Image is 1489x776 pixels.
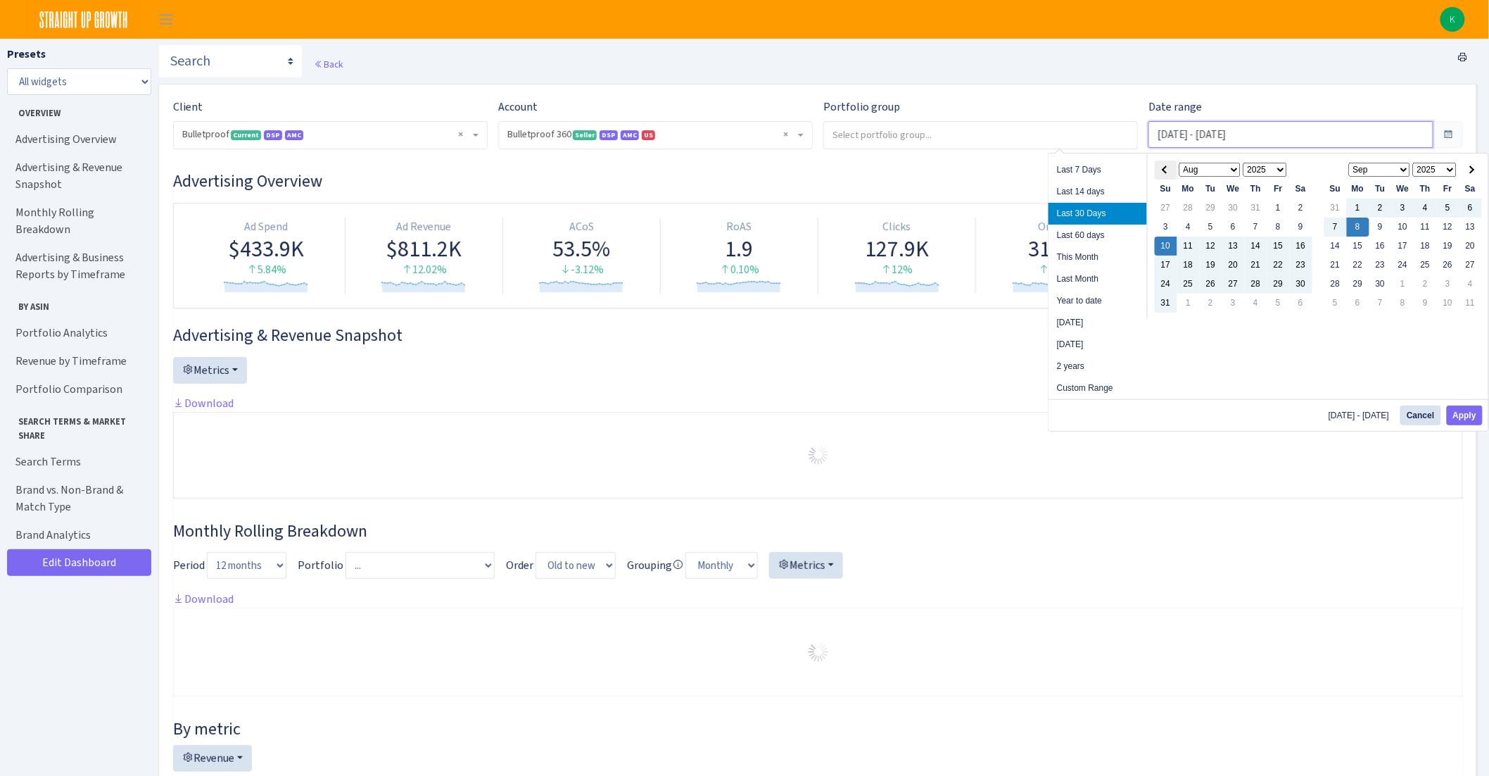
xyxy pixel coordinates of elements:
[1414,218,1437,237] td: 11
[1245,256,1267,275] td: 21
[7,199,148,244] a: Monthly Rolling Breakdown
[7,549,151,576] a: Edit Dashboard
[627,557,683,574] label: Grouping
[1155,199,1177,218] td: 27
[173,719,1463,739] h4: By metric
[1324,294,1347,313] td: 5
[1048,181,1147,203] li: Last 14 days
[1437,199,1459,218] td: 5
[1048,268,1147,290] li: Last Month
[642,130,655,140] span: US
[824,235,970,262] div: 127.9K
[7,46,46,63] label: Presets
[1369,256,1392,275] td: 23
[173,745,252,772] button: Revenue
[1414,180,1437,199] th: Th
[1440,7,1465,32] img: Kenzie Smith
[1290,237,1312,256] td: 16
[573,130,597,140] span: Seller
[173,592,234,606] a: Download
[982,219,1127,235] div: Orders
[1437,294,1459,313] td: 10
[1048,377,1147,399] li: Custom Range
[1222,199,1245,218] td: 30
[1245,294,1267,313] td: 4
[1290,218,1312,237] td: 9
[823,99,900,115] label: Portfolio group
[1200,237,1222,256] td: 12
[1148,99,1202,115] label: Date range
[1267,237,1290,256] td: 15
[1155,218,1177,237] td: 3
[1369,180,1392,199] th: Tu
[1200,294,1222,313] td: 2
[1155,237,1177,256] td: 10
[824,219,970,235] div: Clicks
[1369,275,1392,294] td: 30
[1267,256,1290,275] td: 22
[1048,334,1147,356] li: [DATE]
[1048,312,1147,334] li: [DATE]
[1222,256,1245,275] td: 20
[1290,256,1312,275] td: 23
[498,99,538,115] label: Account
[1347,294,1369,313] td: 6
[1267,199,1290,218] td: 1
[1222,180,1245,199] th: We
[1048,159,1147,181] li: Last 7 Days
[194,219,339,235] div: Ad Spend
[7,244,148,289] a: Advertising & Business Reports by Timeframe
[1222,237,1245,256] td: 13
[807,641,830,663] img: Preloader
[1392,256,1414,275] td: 24
[1200,275,1222,294] td: 26
[1329,411,1395,420] span: [DATE] - [DATE]
[173,99,203,115] label: Client
[7,476,148,521] a: Brand vs. Non-Brand & Match Type
[1200,218,1222,237] td: 5
[1437,180,1459,199] th: Fr
[1459,294,1482,313] td: 11
[1048,225,1147,246] li: Last 60 days
[1177,256,1200,275] td: 18
[1392,199,1414,218] td: 3
[173,557,205,574] label: Period
[1245,180,1267,199] th: Th
[1414,256,1437,275] td: 25
[1324,218,1347,237] td: 7
[1369,218,1392,237] td: 9
[1437,275,1459,294] td: 3
[314,58,343,70] a: Back
[1290,199,1312,218] td: 2
[666,235,812,262] div: 1.9
[231,130,261,140] span: Current
[1245,218,1267,237] td: 7
[1245,237,1267,256] td: 14
[1048,203,1147,225] li: Last 30 Days
[1414,237,1437,256] td: 18
[1155,180,1177,199] th: Su
[1324,180,1347,199] th: Su
[666,219,812,235] div: RoAS
[1347,199,1369,218] td: 1
[1048,246,1147,268] li: This Month
[7,347,148,375] a: Revenue by Timeframe
[1267,218,1290,237] td: 8
[1324,275,1347,294] td: 28
[1200,180,1222,199] th: Tu
[1267,294,1290,313] td: 5
[783,127,788,142] span: Remove all items
[173,396,234,411] a: Download
[194,235,339,262] div: $433.9K
[1245,275,1267,294] td: 28
[499,122,812,149] span: Bulletproof 360 <span class="badge badge-success">Seller</span><span class="badge badge-primary">...
[1290,275,1312,294] td: 30
[1459,237,1482,256] td: 20
[509,219,654,235] div: ACoS
[1200,199,1222,218] td: 29
[7,125,148,154] a: Advertising Overview
[458,127,463,142] span: Remove all items
[1200,256,1222,275] td: 19
[1437,237,1459,256] td: 19
[1155,275,1177,294] td: 24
